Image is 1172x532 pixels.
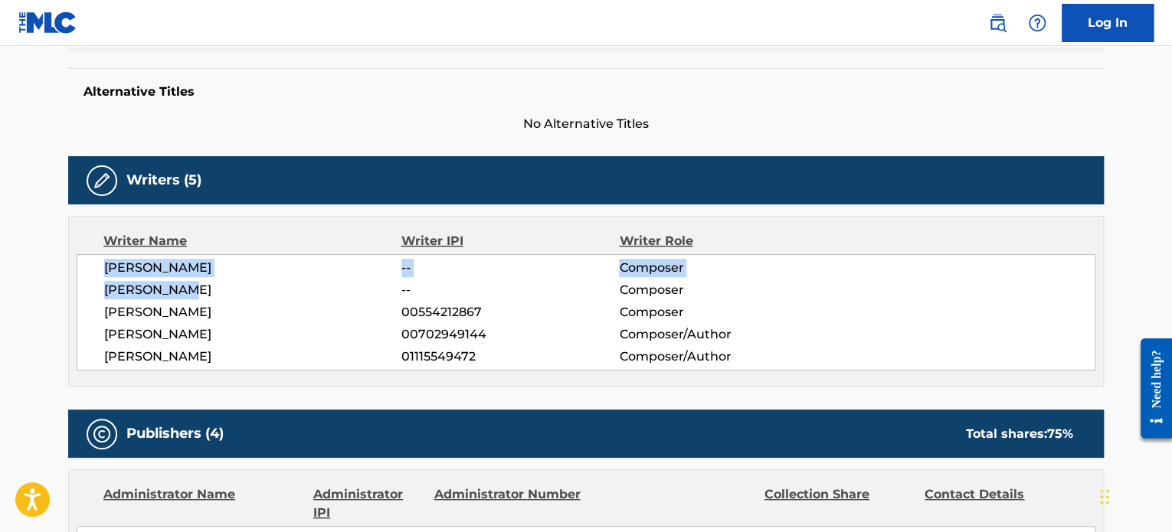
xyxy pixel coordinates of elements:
[1028,14,1046,32] img: help
[619,303,817,321] span: Composer
[619,232,817,250] div: Writer Role
[1100,474,1109,520] div: Drag
[103,485,302,522] div: Administrator Name
[83,84,1089,100] h5: Alternative Titles
[1062,4,1154,42] a: Log In
[1129,327,1172,450] iframe: Resource Center
[104,303,401,321] span: [PERSON_NAME]
[1022,8,1053,38] div: Help
[982,8,1013,38] a: Public Search
[104,348,401,366] span: [PERSON_NAME]
[68,115,1104,133] span: No Alternative Titles
[764,485,913,522] div: Collection Share
[925,485,1073,522] div: Contact Details
[18,11,77,34] img: MLC Logo
[104,259,401,277] span: [PERSON_NAME]
[93,171,111,190] img: Writers
[1047,426,1073,441] span: 75 %
[104,325,401,344] span: [PERSON_NAME]
[619,348,817,366] span: Composer/Author
[313,485,422,522] div: Administrator IPI
[988,14,1007,32] img: search
[93,425,111,443] img: Publishers
[619,325,817,344] span: Composer/Author
[619,259,817,277] span: Composer
[401,232,620,250] div: Writer IPI
[401,259,619,277] span: --
[434,485,582,522] div: Administrator Number
[401,325,619,344] span: 00702949144
[1095,459,1172,532] iframe: Chat Widget
[966,425,1073,443] div: Total shares:
[401,303,619,321] span: 00554212867
[401,281,619,299] span: --
[104,281,401,299] span: [PERSON_NAME]
[103,232,401,250] div: Writer Name
[401,348,619,366] span: 01115549472
[126,425,224,442] h5: Publishers (4)
[126,171,201,189] h5: Writers (5)
[619,281,817,299] span: Composer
